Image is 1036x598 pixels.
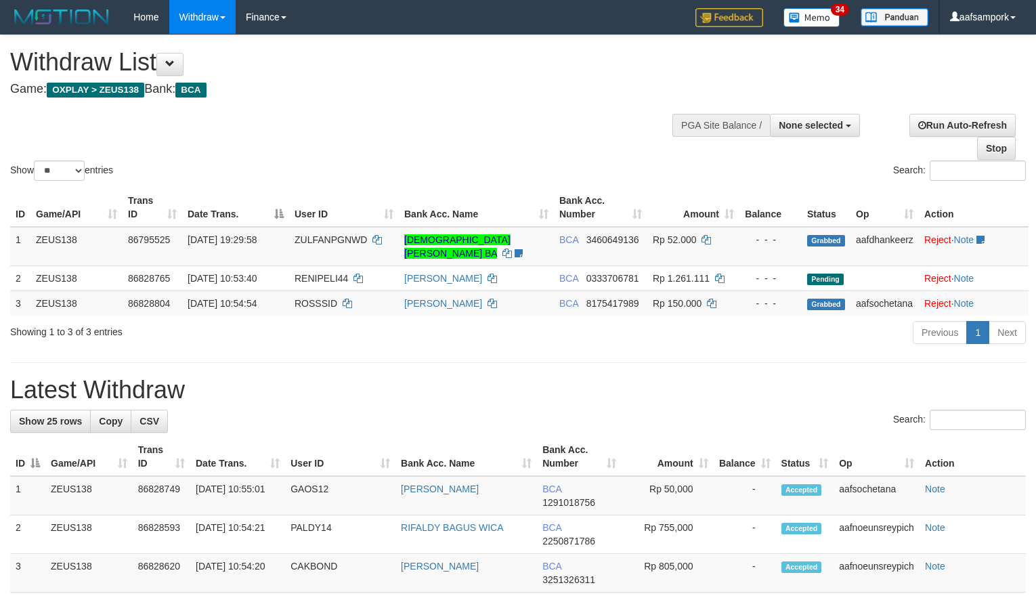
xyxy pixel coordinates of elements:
td: - [714,476,776,515]
a: Reject [924,234,951,245]
th: Bank Acc. Name: activate to sort column ascending [399,188,554,227]
th: Op: activate to sort column ascending [834,437,920,476]
td: - [714,554,776,593]
span: RENIPELI44 [295,273,348,284]
td: Rp 755,000 [622,515,713,554]
td: 86828620 [133,554,190,593]
span: BCA [175,83,206,98]
th: Trans ID: activate to sort column ascending [133,437,190,476]
img: panduan.png [861,8,928,26]
th: Action [919,188,1029,227]
img: MOTION_logo.png [10,7,113,27]
th: Balance [739,188,802,227]
div: PGA Site Balance / [672,114,770,137]
a: Note [925,484,945,494]
td: 86828749 [133,476,190,515]
td: ZEUS138 [30,265,123,291]
span: [DATE] 10:54:54 [188,298,257,309]
a: Note [925,561,945,572]
td: 2 [10,265,30,291]
td: 1 [10,227,30,266]
span: OXPLAY > ZEUS138 [47,83,144,98]
a: Previous [913,321,967,344]
td: 3 [10,554,45,593]
span: BCA [542,561,561,572]
td: [DATE] 10:54:21 [190,515,285,554]
a: Note [954,234,974,245]
th: Game/API: activate to sort column ascending [45,437,133,476]
td: Rp 50,000 [622,476,713,515]
th: ID: activate to sort column descending [10,437,45,476]
a: Show 25 rows [10,410,91,433]
th: User ID: activate to sort column ascending [285,437,395,476]
td: ZEUS138 [45,515,133,554]
span: BCA [542,484,561,494]
span: BCA [559,298,578,309]
span: Pending [807,274,844,285]
td: Rp 805,000 [622,554,713,593]
button: None selected [770,114,860,137]
th: Date Trans.: activate to sort column ascending [190,437,285,476]
a: RIFALDY BAGUS WICA [401,522,503,533]
div: - - - [745,297,796,310]
th: Status [802,188,850,227]
th: Amount: activate to sort column ascending [647,188,739,227]
td: ZEUS138 [45,554,133,593]
th: Trans ID: activate to sort column ascending [123,188,182,227]
a: Note [954,273,974,284]
span: Accepted [781,523,822,534]
div: - - - [745,233,796,247]
td: - [714,515,776,554]
span: BCA [559,273,578,284]
th: Action [920,437,1026,476]
td: 2 [10,515,45,554]
span: Rp 52.000 [653,234,697,245]
th: Bank Acc. Number: activate to sort column ascending [554,188,647,227]
span: Copy 3460649136 to clipboard [586,234,639,245]
td: PALDY14 [285,515,395,554]
td: aafsochetana [850,291,919,316]
a: Note [925,522,945,533]
span: Copy 2250871786 to clipboard [542,536,595,547]
a: [PERSON_NAME] [404,273,482,284]
a: Reject [924,273,951,284]
a: Copy [90,410,131,433]
a: Next [989,321,1026,344]
span: Grabbed [807,235,845,247]
th: Date Trans.: activate to sort column descending [182,188,289,227]
input: Search: [930,161,1026,181]
span: Rp 150.000 [653,298,702,309]
a: [PERSON_NAME] [404,298,482,309]
img: Feedback.jpg [695,8,763,27]
span: [DATE] 10:53:40 [188,273,257,284]
div: Showing 1 to 3 of 3 entries [10,320,422,339]
span: Accepted [781,561,822,573]
a: 1 [966,321,989,344]
span: Show 25 rows [19,416,82,427]
td: · [919,227,1029,266]
label: Search: [893,410,1026,430]
span: 86828765 [128,273,170,284]
span: None selected [779,120,843,131]
span: 34 [831,3,849,16]
span: BCA [559,234,578,245]
span: CSV [139,416,159,427]
div: - - - [745,272,796,285]
td: aafdhankeerz [850,227,919,266]
td: [DATE] 10:55:01 [190,476,285,515]
td: ZEUS138 [45,476,133,515]
td: aafnoeunsreypich [834,554,920,593]
th: Game/API: activate to sort column ascending [30,188,123,227]
a: Note [954,298,974,309]
span: Copy 8175417989 to clipboard [586,298,639,309]
label: Show entries [10,161,113,181]
td: aafsochetana [834,476,920,515]
a: Reject [924,298,951,309]
span: Grabbed [807,299,845,310]
span: 86795525 [128,234,170,245]
td: [DATE] 10:54:20 [190,554,285,593]
td: aafnoeunsreypich [834,515,920,554]
td: · [919,291,1029,316]
span: ROSSSID [295,298,337,309]
td: 86828593 [133,515,190,554]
